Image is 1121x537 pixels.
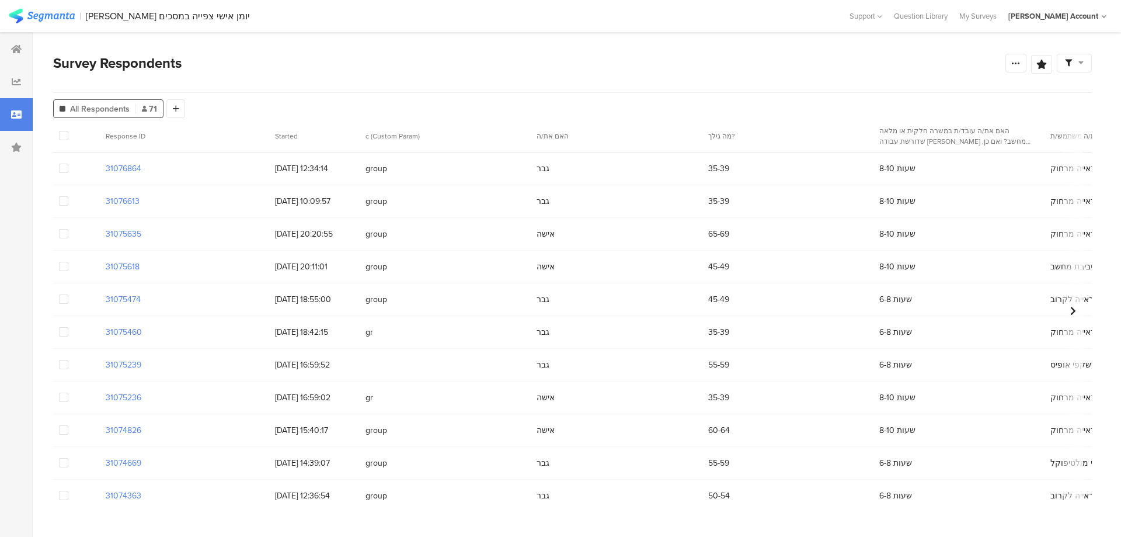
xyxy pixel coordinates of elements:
span: 6-8 שעות [879,326,912,338]
section: 31075618 [106,261,140,273]
span: 71 [142,103,157,115]
div: Support [850,7,882,25]
span: 8-10 שעות [879,392,915,404]
span: אישה [537,228,555,240]
span: 50-54 [708,490,730,502]
span: 35-39 [708,162,729,175]
div: [PERSON_NAME] Account [1008,11,1098,22]
section: 31075474 [106,293,141,306]
section: 31076864 [106,162,141,175]
div: [PERSON_NAME] יומן אישי צפייה במסכים [86,11,250,22]
span: group [365,195,525,207]
section: 31074363 [106,490,141,502]
span: 6-8 שעות [879,490,912,502]
span: [DATE] 15:40:17 [275,424,354,436]
span: 6-8 שעות [879,457,912,469]
span: gr [365,392,525,404]
section: מה גילך? [708,131,859,141]
span: 60-64 [708,424,730,436]
span: גבר [537,490,549,502]
span: [DATE] 14:39:07 [275,457,354,469]
section: האם את/ה עובד/ת במשרה חלקית או מלאה שדורשת עבודה [PERSON_NAME] מחשב? ואם כן, כמה שעות ביום ממוצע ... [879,126,1031,147]
span: גבר [537,359,549,371]
span: group [365,457,525,469]
span: group [365,261,525,273]
span: [DATE] 18:42:15 [275,326,354,338]
span: [DATE] 12:34:14 [275,162,354,175]
a: Question Library [888,11,953,22]
span: [DATE] 20:11:01 [275,261,354,273]
span: 8-10 שעות [879,261,915,273]
span: גבר [537,457,549,469]
a: My Surveys [953,11,1002,22]
span: 35-39 [708,392,729,404]
span: Survey Respondents [53,53,182,74]
span: [DATE] 16:59:52 [275,359,354,371]
span: group [365,228,525,240]
span: [DATE] 16:59:02 [275,392,354,404]
span: 6-8 שעות [879,293,912,306]
span: 55-59 [708,457,729,469]
span: 8-10 שעות [879,162,915,175]
section: 31075236 [106,392,141,404]
span: 45-49 [708,293,729,306]
span: משקפי אופיס office [1050,359,1119,371]
span: 8-10 שעות [879,228,915,240]
span: [DATE] 20:20:55 [275,228,354,240]
span: גבר [537,162,549,175]
span: gr [365,326,525,338]
img: segmanta logo [9,9,75,23]
div: | [79,9,81,23]
span: גבר [537,195,549,207]
span: 35-39 [708,195,729,207]
span: group [365,293,525,306]
span: 65-69 [708,228,729,240]
span: 6-8 שעות [879,359,912,371]
section: האם את/ה [537,131,688,141]
section: 31074826 [106,424,141,436]
span: 8-10 שעות [879,424,915,436]
span: גבר [537,326,549,338]
span: 55-59 [708,359,729,371]
span: 35-39 [708,326,729,338]
span: 45-49 [708,261,729,273]
span: אישה [537,261,555,273]
section: 31075635 [106,228,141,240]
span: group [365,424,525,436]
span: [DATE] 12:36:54 [275,490,354,502]
section: 31075460 [106,326,142,338]
span: [DATE] 18:55:00 [275,293,354,306]
span: אישה [537,392,555,404]
span: All Respondents [70,103,130,115]
span: 8-10 שעות [879,195,915,207]
span: אישה [537,424,555,436]
span: c (Custom Param) [365,131,420,141]
span: group [365,162,525,175]
span: group [365,490,525,502]
section: 31075239 [106,359,141,371]
span: [DATE] 10:09:57 [275,195,354,207]
span: Started [275,131,298,141]
span: גבר [537,293,549,306]
span: משקפי מולטיפוקל [1050,457,1115,469]
span: Response ID [106,131,145,141]
section: 31074669 [106,457,141,469]
section: 31076613 [106,195,140,207]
